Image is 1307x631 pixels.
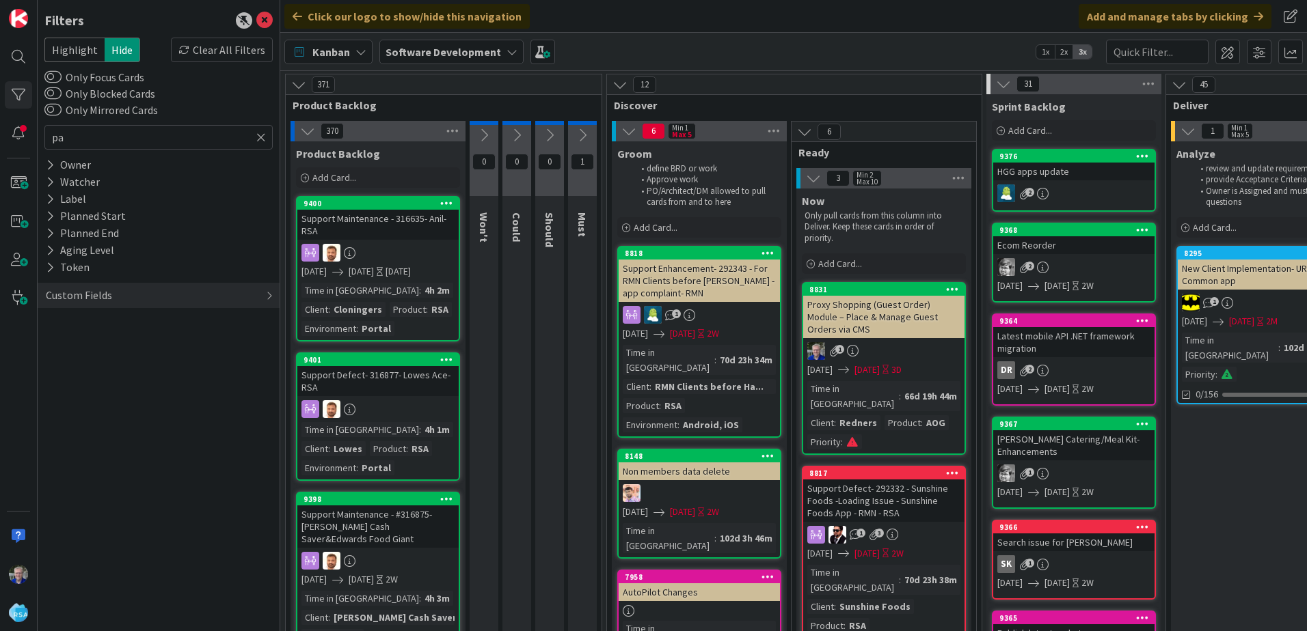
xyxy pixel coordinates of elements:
[634,163,779,174] li: define BRD or work
[297,244,459,262] div: AS
[406,441,408,456] span: :
[836,599,914,614] div: Sunshine Foods
[1201,123,1224,139] span: 1
[44,87,62,100] button: Only Blocked Cards
[999,316,1155,326] div: 9364
[390,302,426,317] div: Product
[993,150,1155,180] div: 9376HGG apps update
[993,327,1155,357] div: Latest mobile API .NET framework migration
[642,123,665,139] span: 6
[997,464,1015,482] img: KS
[297,493,459,548] div: 9398Support Maintenance - #316875- [PERSON_NAME] Cash Saver&Edwards Food Giant
[993,236,1155,254] div: Ecom Reorder
[330,302,386,317] div: Cloningers
[301,441,328,456] div: Client
[807,546,833,561] span: [DATE]
[328,610,330,625] span: :
[649,379,651,394] span: :
[672,309,681,318] span: 1
[623,345,714,375] div: Time in [GEOGRAPHIC_DATA]
[805,210,963,244] p: Only pull cards from this column into Deliver. Keep these cards in order of priority.
[301,321,356,336] div: Environment
[44,287,113,304] div: Custom Fields
[707,505,719,519] div: 2W
[358,321,394,336] div: Portal
[679,417,742,432] div: Android, iOS
[419,283,421,298] span: :
[301,460,356,475] div: Environment
[1081,382,1094,396] div: 2W
[644,306,662,324] img: RD
[619,306,780,324] div: RD
[807,363,833,377] span: [DATE]
[617,147,652,160] span: Groom
[301,264,327,279] span: [DATE]
[661,398,685,413] div: RSA
[841,434,843,449] span: :
[296,147,380,160] span: Product Backlog
[323,552,340,570] img: AS
[714,352,716,367] span: :
[803,283,965,338] div: 8831Proxy Shopping (Guest Order) Module – Place & Manage Guest Orders via CMS
[623,398,659,413] div: Product
[419,422,421,437] span: :
[44,102,158,118] label: Only Mirrored Cards
[993,418,1155,430] div: 9367
[993,361,1155,379] div: DR
[323,244,340,262] img: AS
[993,430,1155,460] div: [PERSON_NAME] Catering/Meal Kit- Enhancements
[576,212,589,237] span: Must
[408,441,432,456] div: RSA
[1231,131,1249,138] div: Max 5
[349,264,374,279] span: [DATE]
[44,70,62,84] button: Only Focus Cards
[999,225,1155,235] div: 9368
[818,257,862,270] span: Add Card...
[421,422,453,437] div: 4h 1m
[1025,188,1034,197] span: 2
[619,247,780,302] div: 8818Support Enhancement- 292343 - For RMN Clients before [PERSON_NAME] - app complaint- RMN
[997,576,1023,590] span: [DATE]
[993,315,1155,357] div: 9364Latest mobile API .NET framework migration
[672,124,688,131] div: Min 1
[625,451,780,461] div: 8148
[993,224,1155,236] div: 9368
[807,434,841,449] div: Priority
[809,285,965,294] div: 8831
[386,572,398,587] div: 2W
[356,460,358,475] span: :
[1182,367,1215,382] div: Priority
[304,199,459,208] div: 9400
[651,379,767,394] div: RMN Clients before Ha...
[997,382,1023,396] span: [DATE]
[997,184,1015,202] img: RD
[619,484,780,502] div: RS
[477,212,491,242] span: Won't
[993,184,1155,202] div: RD
[803,283,965,296] div: 8831
[1016,76,1040,92] span: 31
[1182,314,1207,328] span: [DATE]
[297,354,459,366] div: 9401
[301,302,328,317] div: Client
[370,441,406,456] div: Product
[619,571,780,601] div: 7958AutoPilot Changes
[421,283,453,298] div: 4h 2m
[619,462,780,480] div: Non members data delete
[356,321,358,336] span: :
[510,212,524,242] span: Could
[44,156,92,173] div: Owner
[44,191,87,208] div: Label
[993,464,1155,482] div: KS
[505,154,528,170] span: 0
[993,612,1155,624] div: 9365
[993,521,1155,533] div: 9366
[807,565,899,595] div: Time in [GEOGRAPHIC_DATA]
[826,170,850,186] span: 3
[1192,76,1215,93] span: 45
[358,460,394,475] div: Portal
[634,186,779,208] li: PO/Architect/DM allowed to pull cards from and to here
[1176,147,1215,160] span: Analyze
[619,260,780,302] div: Support Enhancement- 292343 - For RMN Clients before [PERSON_NAME] - app complaint- RMN
[1231,124,1248,131] div: Min 1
